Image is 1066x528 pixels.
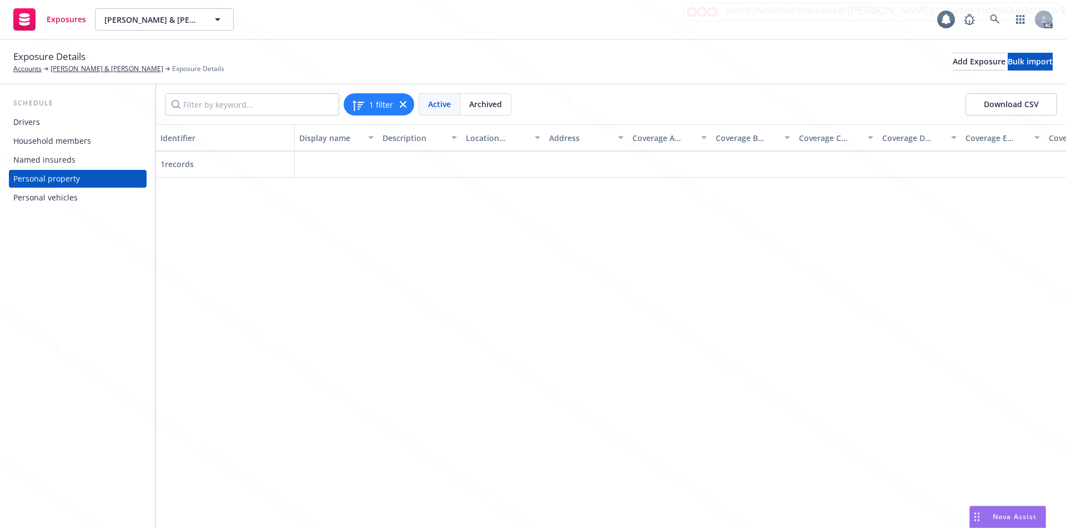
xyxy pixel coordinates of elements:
a: Report a Bug [958,8,980,31]
a: Exposures [9,4,90,35]
div: Household members [13,132,91,150]
button: Description [378,124,461,151]
div: Drag to move [970,506,984,527]
a: Personal property [9,170,147,188]
div: Address [549,132,611,144]
button: Add Exposure [953,53,1005,71]
button: Coverage D (Loss of use) [878,124,961,151]
div: Add Exposure [953,53,1005,70]
span: 1 filter [369,99,393,110]
button: Location number [461,124,545,151]
a: Switch app [1009,8,1032,31]
button: Bulk import [1008,53,1053,71]
div: Location number [466,132,528,144]
a: Drivers [9,113,147,131]
div: Identifier [160,132,290,144]
a: Named insureds [9,151,147,169]
span: Nova Assist [993,512,1037,521]
span: Exposure Details [172,64,224,74]
div: Description [383,132,445,144]
div: Coverage A (Building value) [632,132,695,144]
span: 1 records [160,159,194,169]
button: Download CSV [966,93,1057,115]
div: Coverage C (Household personal property) [799,132,861,144]
button: Coverage C (Household personal property) [795,124,878,151]
a: Household members [9,132,147,150]
span: Exposures [47,15,86,24]
div: Display name [299,132,361,144]
button: Address [545,124,628,151]
a: Search [984,8,1006,31]
div: Coverage B (Appt structures) [716,132,778,144]
span: Archived [469,98,502,110]
button: Display name [295,124,378,151]
div: Bulk import [1008,53,1053,70]
button: Coverage E (Liability) [961,124,1044,151]
button: Coverage A (Building value) [628,124,711,151]
span: [PERSON_NAME] & [PERSON_NAME] [104,14,200,26]
div: Coverage E (Liability) [966,132,1028,144]
div: Coverage D (Loss of use) [882,132,944,144]
button: Nova Assist [969,506,1046,528]
button: [PERSON_NAME] & [PERSON_NAME] [95,8,234,31]
button: Coverage B (Appt structures) [711,124,795,151]
a: Accounts [13,64,42,74]
div: Drivers [13,113,40,131]
button: Identifier [156,124,295,151]
div: Named insureds [13,151,76,169]
div: Personal property [13,170,80,188]
a: [PERSON_NAME] & [PERSON_NAME] [51,64,163,74]
input: Filter by keyword... [165,93,339,115]
div: Personal vehicles [13,189,78,207]
div: Schedule [9,98,147,109]
span: Exposure Details [13,49,86,64]
span: Active [428,98,451,110]
a: Personal vehicles [9,189,147,207]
